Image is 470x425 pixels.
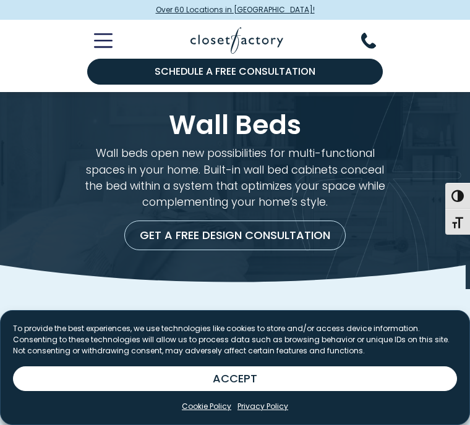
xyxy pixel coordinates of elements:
[87,59,383,85] a: Schedule a Free Consultation
[182,401,231,412] a: Cookie Policy
[79,145,391,210] p: Wall beds open new possibilities for multi-functional spaces in your home. Built-in wall bed cabi...
[124,221,346,250] a: Get a Free Design Consultation
[361,33,391,49] button: Phone Number
[79,33,113,48] button: Toggle Mobile Menu
[445,209,470,235] button: Toggle Font size
[190,27,283,54] img: Closet Factory Logo
[13,323,457,356] p: To provide the best experiences, we use technologies like cookies to store and/or access device i...
[156,4,315,15] span: Over 60 Locations in [GEOGRAPHIC_DATA]!
[445,183,470,209] button: Toggle High Contrast
[13,366,457,391] button: ACCEPT
[79,112,391,138] h1: Wall Beds
[237,401,288,412] a: Privacy Policy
